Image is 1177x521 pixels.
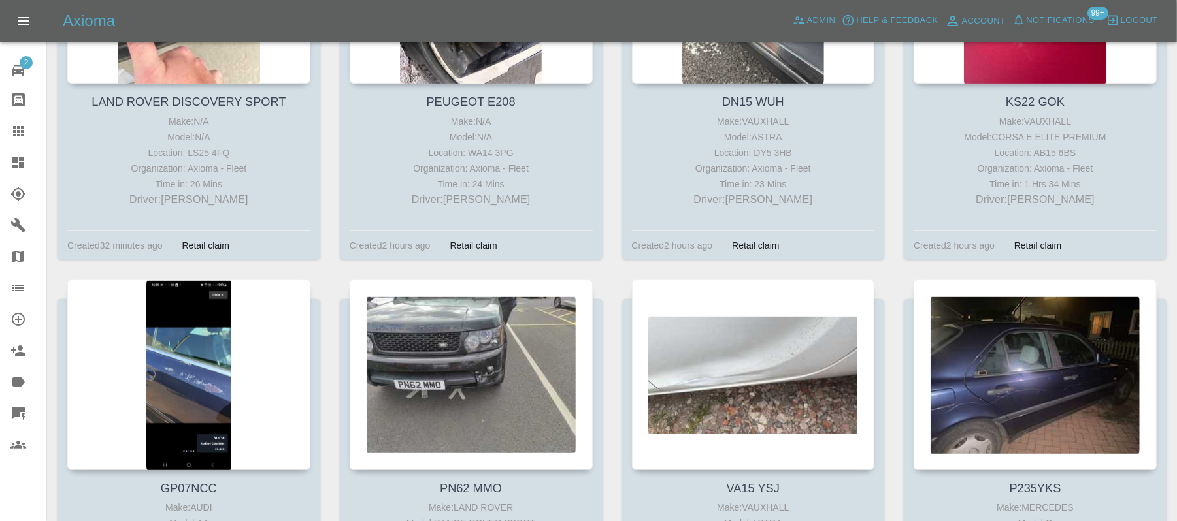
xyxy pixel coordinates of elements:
[789,10,839,31] a: Admin
[440,482,502,495] a: PN62 MMO
[635,145,872,161] div: Location: DY5 3HB
[917,176,1153,192] div: Time in: 1 Hrs 34 Mins
[635,129,872,145] div: Model: ASTRA
[962,14,1006,29] span: Account
[722,238,789,253] div: Retail claim
[1010,482,1061,495] a: P235YKS
[71,192,307,208] p: Driver: [PERSON_NAME]
[71,161,307,176] div: Organization: Axioma - Fleet
[1027,13,1095,28] span: Notifications
[353,161,589,176] div: Organization: Axioma - Fleet
[917,161,1153,176] div: Organization: Axioma - Fleet
[63,10,115,31] h5: Axioma
[353,192,589,208] p: Driver: [PERSON_NAME]
[71,176,307,192] div: Time in: 26 Mins
[727,482,780,495] a: VA15 YSJ
[440,238,507,253] div: Retail claim
[350,238,431,253] div: Created 2 hours ago
[942,10,1009,31] a: Account
[632,238,713,253] div: Created 2 hours ago
[71,129,307,145] div: Model: N/A
[635,161,872,176] div: Organization: Axioma - Fleet
[353,114,589,129] div: Make: N/A
[20,56,33,69] span: 2
[1004,238,1071,253] div: Retail claim
[1121,13,1158,28] span: Logout
[353,176,589,192] div: Time in: 24 Mins
[161,482,217,495] a: GP07NCC
[173,238,239,253] div: Retail claim
[353,499,589,515] div: Make: LAND ROVER
[635,192,872,208] p: Driver: [PERSON_NAME]
[353,129,589,145] div: Model: N/A
[1103,10,1161,31] button: Logout
[1009,10,1098,31] button: Notifications
[917,129,1153,145] div: Model: CORSA E ELITE PREMIUM
[91,95,286,108] a: LAND ROVER DISCOVERY SPORT
[1087,7,1108,20] span: 99+
[8,5,39,37] button: Open drawer
[838,10,941,31] button: Help & Feedback
[807,13,836,28] span: Admin
[635,176,872,192] div: Time in: 23 Mins
[71,499,307,515] div: Make: AUDI
[71,114,307,129] div: Make: N/A
[917,145,1153,161] div: Location: AB15 6BS
[635,499,872,515] div: Make: VAUXHALL
[914,238,995,253] div: Created 2 hours ago
[67,238,163,253] div: Created 32 minutes ago
[856,13,938,28] span: Help & Feedback
[1006,95,1065,108] a: KS22 GOK
[917,499,1153,515] div: Make: MERCEDES
[917,114,1153,129] div: Make: VAUXHALL
[427,95,516,108] a: PEUGEOT E208
[722,95,784,108] a: DN15 WUH
[635,114,872,129] div: Make: VAUXHALL
[71,145,307,161] div: Location: LS25 4FQ
[917,192,1153,208] p: Driver: [PERSON_NAME]
[353,145,589,161] div: Location: WA14 3PG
